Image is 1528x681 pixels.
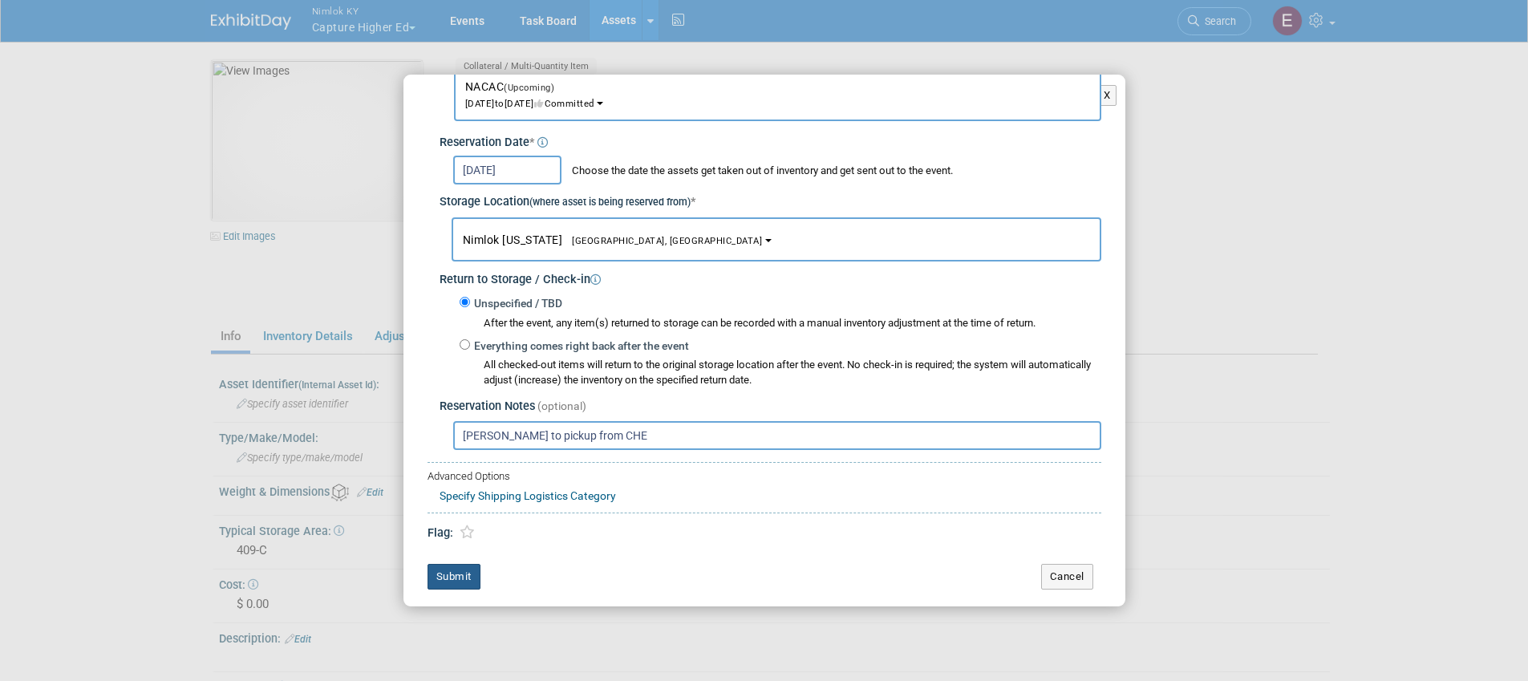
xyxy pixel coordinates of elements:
[428,469,1101,484] div: Advanced Options
[1097,85,1117,106] button: X
[504,83,554,93] span: (Upcoming)
[440,489,616,502] a: Specify Shipping Logistics Category
[470,296,562,312] label: Unspecified / TBD
[440,399,535,413] span: Reservation Notes
[529,197,691,208] small: (where asset is being reserved from)
[495,98,505,109] span: to
[465,80,594,109] span: NACAC
[452,217,1101,261] button: Nimlok [US_STATE][GEOGRAPHIC_DATA], [GEOGRAPHIC_DATA]
[1041,564,1093,590] button: Cancel
[428,526,453,540] span: Flag:
[428,564,480,590] button: Submit
[564,164,953,176] span: Choose the date the assets get taken out of inventory and get sent out to the event.
[454,68,1101,121] button: NACAC(Upcoming)[DATE]to[DATE]Committed
[440,125,1101,152] div: Reservation Date
[562,236,762,246] span: [GEOGRAPHIC_DATA], [GEOGRAPHIC_DATA]
[537,399,586,412] span: (optional)
[440,261,1101,289] div: Return to Storage / Check-in
[484,358,1101,388] div: All checked-out items will return to the original storage location after the event. No check-in i...
[440,184,1101,211] div: Storage Location
[463,233,763,246] span: Nimlok [US_STATE]
[453,156,561,184] input: Reservation Date
[460,312,1101,331] div: After the event, any item(s) returned to storage can be recorded with a manual inventory adjustme...
[470,338,689,355] label: Everything comes right back after the event
[465,82,594,109] span: [DATE] [DATE] Committed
